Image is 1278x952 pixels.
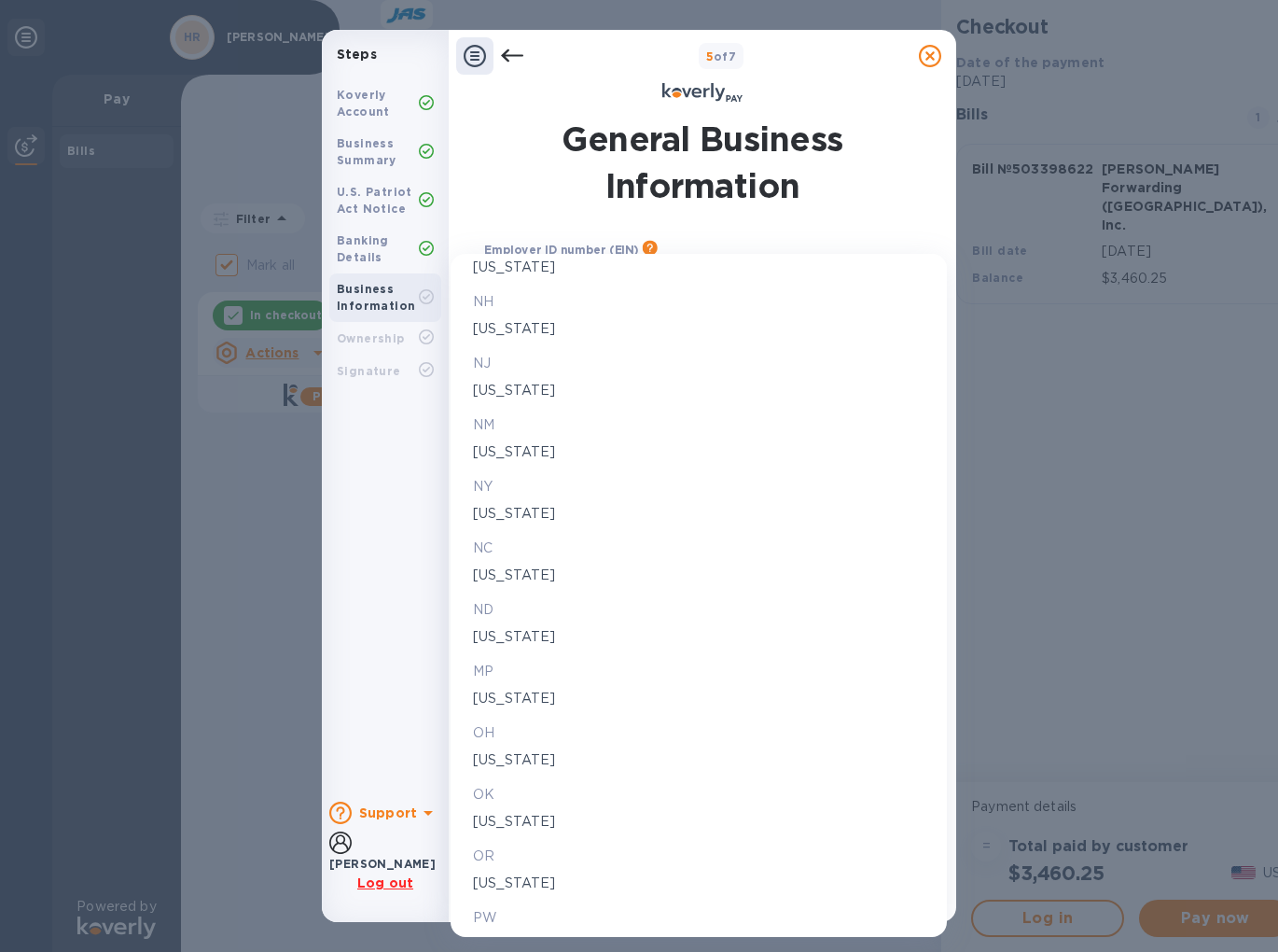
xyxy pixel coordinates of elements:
p: [US_STATE] [473,812,924,832]
p: NH [473,292,924,312]
p: [US_STATE] [473,689,924,708]
p: [US_STATE] [473,750,924,770]
p: OH [473,723,924,743]
p: [US_STATE] [473,258,924,277]
p: NC [473,539,924,558]
p: NM [473,415,924,435]
p: MP [473,662,924,681]
p: OK [473,785,924,805]
p: NJ [473,354,924,373]
p: [US_STATE] [473,874,924,893]
p: [US_STATE] [473,566,924,585]
p: [US_STATE] [473,381,924,400]
p: ND [473,600,924,620]
p: PW [473,908,924,928]
p: [US_STATE] [473,504,924,524]
p: NY [473,477,924,497]
p: OR [473,847,924,866]
p: [US_STATE] [473,442,924,462]
p: [US_STATE] [473,627,924,647]
p: [US_STATE] [473,319,924,339]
